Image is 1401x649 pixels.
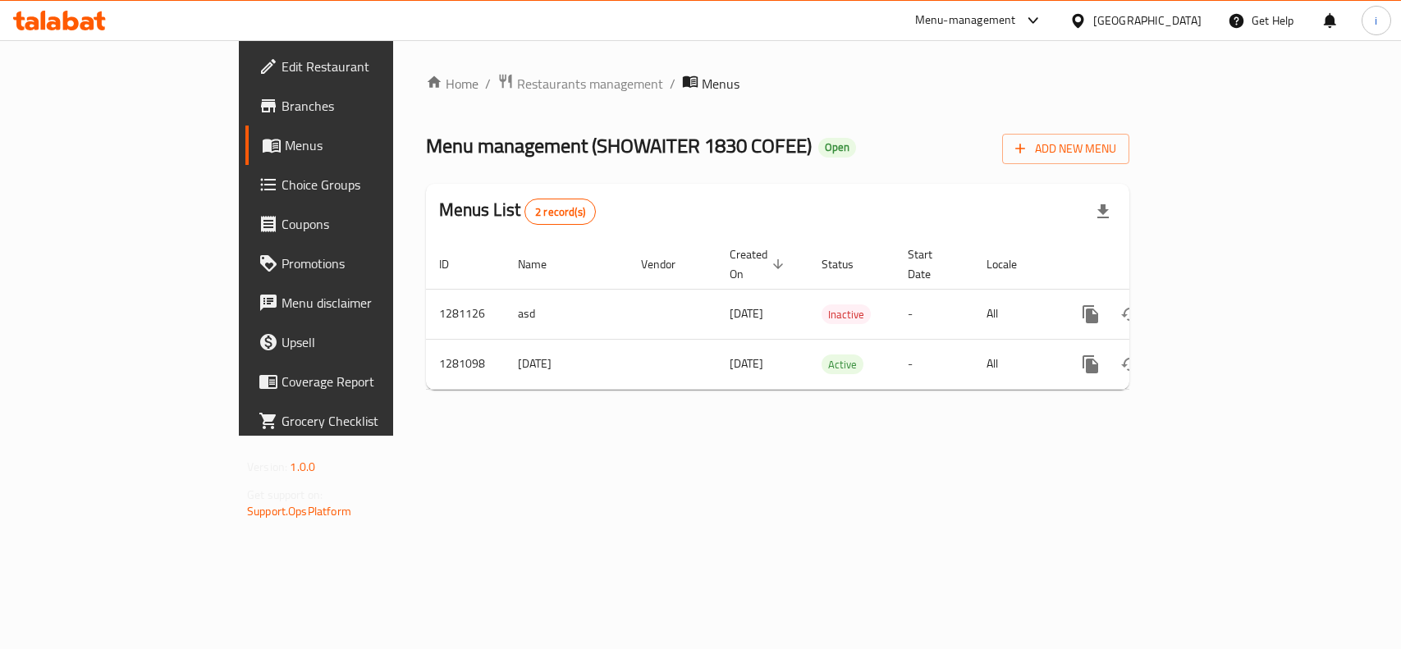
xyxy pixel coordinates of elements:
a: Coupons [245,204,473,244]
span: Start Date [908,245,954,284]
button: more [1071,295,1110,334]
a: Choice Groups [245,165,473,204]
span: Menu management ( SHOWAITER 1830 COFEE ) [426,127,812,164]
span: i [1375,11,1377,30]
a: Promotions [245,244,473,283]
a: Menus [245,126,473,165]
td: - [895,339,973,389]
span: Promotions [282,254,460,273]
a: Restaurants management [497,73,663,94]
button: Change Status [1110,345,1150,384]
a: Menu disclaimer [245,283,473,322]
td: All [973,289,1058,339]
span: Created On [730,245,789,284]
span: Menus [285,135,460,155]
td: asd [505,289,628,339]
div: Total records count [524,199,596,225]
td: All [973,339,1058,389]
nav: breadcrumb [426,73,1129,94]
span: Version: [247,456,287,478]
table: enhanced table [426,240,1242,390]
span: Restaurants management [517,74,663,94]
div: [GEOGRAPHIC_DATA] [1093,11,1202,30]
span: Menus [702,74,739,94]
span: [DATE] [730,353,763,374]
span: Inactive [822,305,871,324]
button: more [1071,345,1110,384]
div: Menu-management [915,11,1016,30]
span: 1.0.0 [290,456,315,478]
span: Menu disclaimer [282,293,460,313]
span: 2 record(s) [525,204,595,220]
div: Export file [1083,192,1123,231]
th: Actions [1058,240,1242,290]
span: Edit Restaurant [282,57,460,76]
td: [DATE] [505,339,628,389]
a: Branches [245,86,473,126]
span: Active [822,355,863,374]
li: / [485,74,491,94]
span: Get support on: [247,484,323,505]
span: Upsell [282,332,460,352]
a: Edit Restaurant [245,47,473,86]
td: - [895,289,973,339]
h2: Menus List [439,198,596,225]
li: / [670,74,675,94]
span: Branches [282,96,460,116]
a: Support.OpsPlatform [247,500,351,522]
span: Grocery Checklist [282,411,460,431]
span: ID [439,254,470,274]
button: Change Status [1110,295,1150,334]
span: Choice Groups [282,175,460,194]
span: Open [818,140,856,154]
span: Add New Menu [1015,139,1116,159]
button: Add New Menu [1002,134,1129,164]
span: Coupons [282,214,460,234]
span: [DATE] [730,303,763,324]
span: Name [518,254,568,274]
span: Vendor [641,254,697,274]
span: Status [822,254,875,274]
span: Locale [987,254,1038,274]
a: Grocery Checklist [245,401,473,441]
a: Coverage Report [245,362,473,401]
div: Open [818,138,856,158]
span: Coverage Report [282,372,460,391]
a: Upsell [245,322,473,362]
